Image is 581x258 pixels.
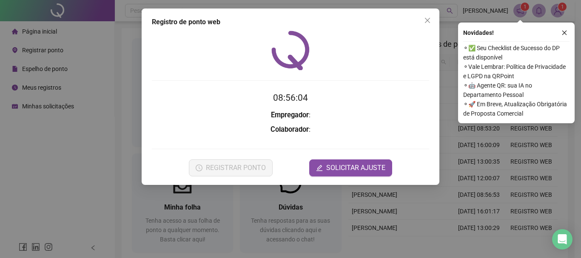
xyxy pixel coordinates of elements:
[271,111,309,119] strong: Empregador
[326,163,385,173] span: SOLICITAR AJUSTE
[271,125,309,133] strong: Colaborador
[273,93,308,103] time: 08:56:04
[152,124,429,135] h3: :
[463,62,570,81] span: ⚬ Vale Lembrar: Política de Privacidade e LGPD na QRPoint
[463,99,570,118] span: ⚬ 🚀 Em Breve, Atualização Obrigatória de Proposta Comercial
[463,43,570,62] span: ⚬ ✅ Seu Checklist de Sucesso do DP está disponível
[189,159,273,176] button: REGISTRAR PONTO
[424,17,431,24] span: close
[152,110,429,121] h3: :
[421,14,434,27] button: Close
[152,17,429,27] div: Registro de ponto web
[463,81,570,99] span: ⚬ 🤖 Agente QR: sua IA no Departamento Pessoal
[309,159,392,176] button: editSOLICITAR AJUSTE
[463,28,494,37] span: Novidades !
[316,164,323,171] span: edit
[561,30,567,36] span: close
[271,31,310,70] img: QRPoint
[552,229,572,249] div: Open Intercom Messenger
